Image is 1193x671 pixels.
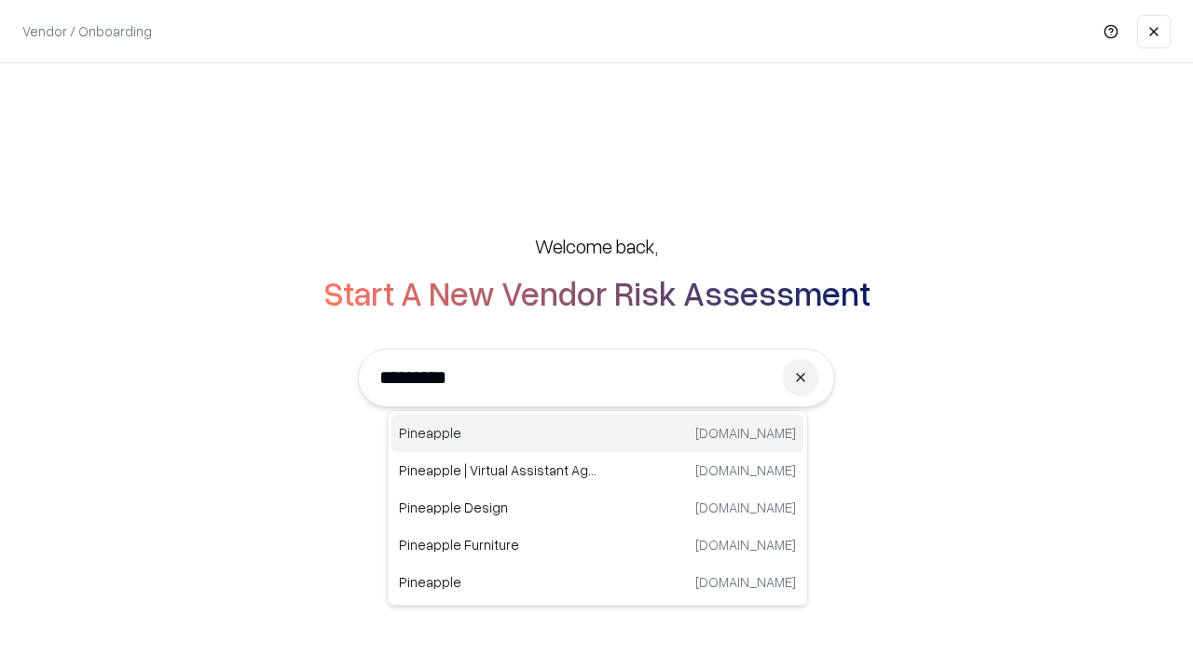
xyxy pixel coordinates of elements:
p: [DOMAIN_NAME] [695,460,796,480]
h5: Welcome back, [535,233,658,259]
p: Pineapple [399,423,597,443]
p: Vendor / Onboarding [22,21,152,41]
p: [DOMAIN_NAME] [695,498,796,517]
p: Pineapple | Virtual Assistant Agency [399,460,597,480]
p: Pineapple Furniture [399,535,597,555]
div: Suggestions [387,410,808,606]
p: Pineapple [399,572,597,592]
h2: Start A New Vendor Risk Assessment [323,274,871,311]
p: Pineapple Design [399,498,597,517]
p: [DOMAIN_NAME] [695,535,796,555]
p: [DOMAIN_NAME] [695,423,796,443]
p: [DOMAIN_NAME] [695,572,796,592]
